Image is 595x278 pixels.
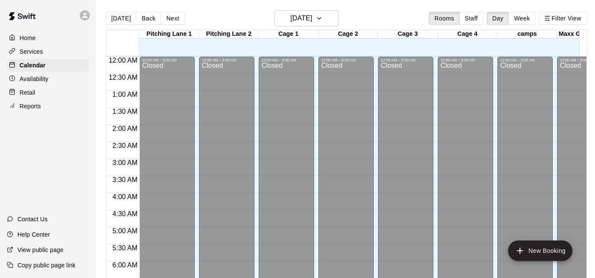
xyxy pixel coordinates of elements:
[110,244,140,252] span: 5:30 AM
[381,58,431,62] div: 12:00 AM – 9:00 AM
[106,12,136,25] button: [DATE]
[110,227,140,235] span: 5:00 AM
[20,47,43,56] p: Services
[110,193,140,200] span: 4:00 AM
[139,30,199,38] div: Pitching Lane 1
[274,10,338,26] button: [DATE]
[497,30,557,38] div: camps
[290,12,312,24] h6: [DATE]
[459,12,484,25] button: Staff
[110,210,140,217] span: 4:30 AM
[136,12,161,25] button: Back
[110,142,140,149] span: 2:30 AM
[438,30,497,38] div: Cage 4
[110,261,140,269] span: 6:00 AM
[107,57,140,64] span: 12:00 AM
[20,75,49,83] p: Availability
[110,176,140,183] span: 3:30 AM
[110,108,140,115] span: 1:30 AM
[508,12,535,25] button: Week
[500,58,550,62] div: 12:00 AM – 9:00 AM
[17,246,64,254] p: View public page
[259,30,318,38] div: Cage 1
[161,12,185,25] button: Next
[487,12,509,25] button: Day
[318,30,378,38] div: Cage 2
[7,59,89,72] a: Calendar
[110,125,140,132] span: 2:00 AM
[7,32,89,44] a: Home
[20,88,35,97] p: Retail
[110,91,140,98] span: 1:00 AM
[20,61,46,69] p: Calendar
[199,30,259,38] div: Pitching Lane 2
[261,58,312,62] div: 12:00 AM – 9:00 AM
[7,86,89,99] a: Retail
[429,12,459,25] button: Rooms
[17,215,48,223] p: Contact Us
[20,34,36,42] p: Home
[20,102,41,110] p: Reports
[202,58,252,62] div: 12:00 AM – 9:00 AM
[17,261,75,269] p: Copy public page link
[142,58,192,62] div: 12:00 AM – 9:00 AM
[7,100,89,113] a: Reports
[17,230,50,239] p: Help Center
[321,58,371,62] div: 12:00 AM – 9:00 AM
[7,72,89,85] a: Availability
[107,74,140,81] span: 12:30 AM
[378,30,438,38] div: Cage 3
[110,159,140,166] span: 3:00 AM
[7,45,89,58] a: Services
[440,58,491,62] div: 12:00 AM – 9:00 AM
[508,240,572,261] button: add
[539,12,586,25] button: Filter View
